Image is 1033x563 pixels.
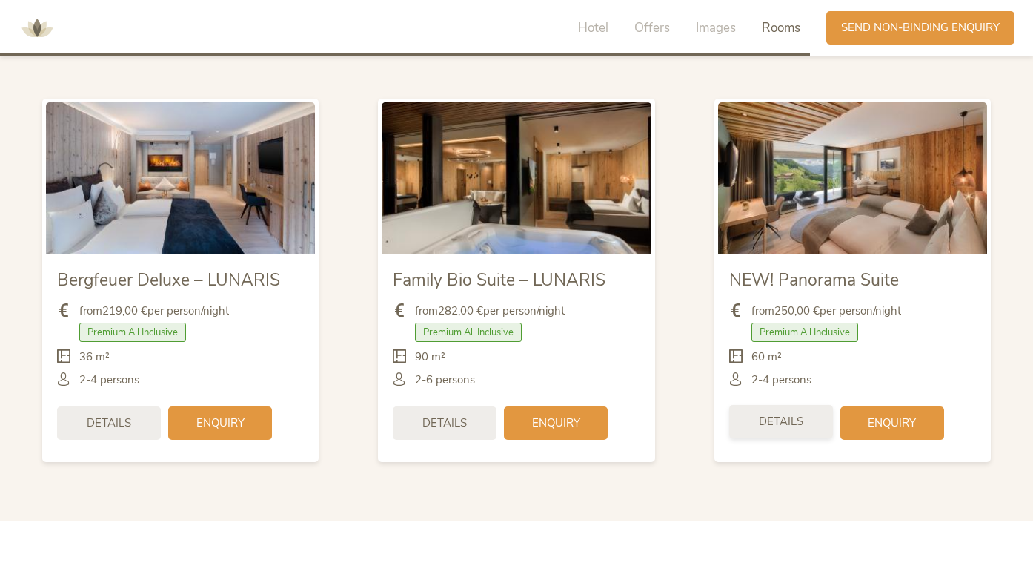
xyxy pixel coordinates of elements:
b: 219,00 € [102,303,147,318]
span: Enquiry [532,415,580,431]
span: Premium All Inclusive [415,323,522,342]
img: Bergfeuer Deluxe – LUNARIS [46,102,315,254]
img: Family Bio Suite – LUNARIS [382,102,651,254]
span: Hotel [578,19,608,36]
span: Enquiry [196,415,245,431]
span: 2-4 persons [751,372,811,388]
span: Premium All Inclusive [751,323,858,342]
span: Rooms [483,35,551,64]
span: from per person/night [79,303,229,319]
span: Details [759,414,803,429]
img: AMONTI & LUNARIS Wellnessresort [15,6,59,50]
span: from per person/night [751,303,901,319]
span: Bergfeuer Deluxe – LUNARIS [57,269,280,292]
span: 2-4 persons [79,372,139,388]
a: AMONTI & LUNARIS Wellnessresort [15,22,59,33]
span: NEW! Panorama Suite [729,269,899,292]
span: Premium All Inclusive [79,323,186,342]
span: Images [696,19,736,36]
span: Details [422,415,467,431]
span: 2-6 persons [415,372,475,388]
b: 282,00 € [438,303,483,318]
span: 60 m² [751,349,782,365]
span: Rooms [762,19,800,36]
span: 36 m² [79,349,110,365]
span: Send non-binding enquiry [841,20,1000,36]
span: Offers [634,19,670,36]
span: Enquiry [868,415,916,431]
b: 250,00 € [774,303,820,318]
span: Details [87,415,131,431]
span: 90 m² [415,349,445,365]
img: NEW! Panorama Suite [718,102,987,254]
span: Family Bio Suite – LUNARIS [393,269,605,292]
span: from per person/night [415,303,565,319]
